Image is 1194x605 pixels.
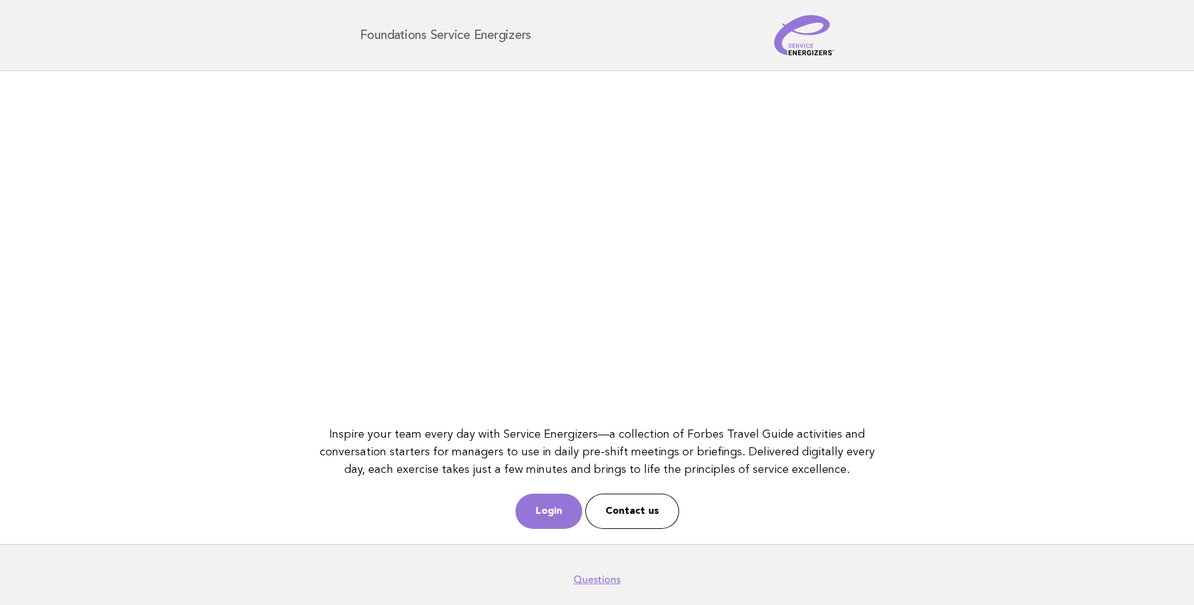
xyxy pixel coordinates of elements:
[313,426,881,479] p: Inspire your team every day with Service Energizers—a collection of Forbes Travel Guide activitie...
[774,15,835,55] img: Service Energizers
[515,494,582,529] a: Login
[585,494,679,529] a: Contact us
[313,86,881,405] iframe: YouTube video player
[360,29,532,42] h1: Foundations Service Energizers
[573,574,621,586] a: Questions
